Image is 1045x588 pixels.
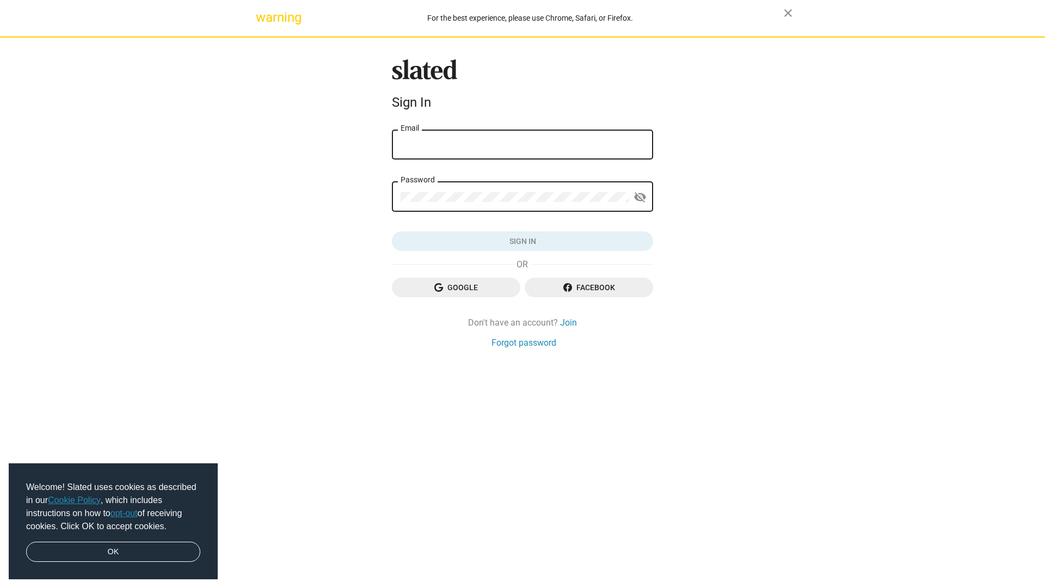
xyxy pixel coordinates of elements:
div: cookieconsent [9,463,218,580]
span: Google [401,278,512,297]
a: Forgot password [491,337,556,348]
div: For the best experience, please use Chrome, Safari, or Firefox. [276,11,784,26]
a: Join [560,317,577,328]
mat-icon: warning [256,11,269,24]
a: Cookie Policy [48,495,101,505]
button: Google [392,278,520,297]
sl-branding: Sign In [392,59,653,115]
button: Facebook [525,278,653,297]
a: dismiss cookie message [26,542,200,562]
div: Sign In [392,95,653,110]
span: Facebook [533,278,644,297]
a: opt-out [110,509,138,518]
mat-icon: close [782,7,795,20]
mat-icon: visibility_off [634,189,647,206]
span: Welcome! Slated uses cookies as described in our , which includes instructions on how to of recei... [26,481,200,533]
button: Show password [629,187,651,209]
div: Don't have an account? [392,317,653,328]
